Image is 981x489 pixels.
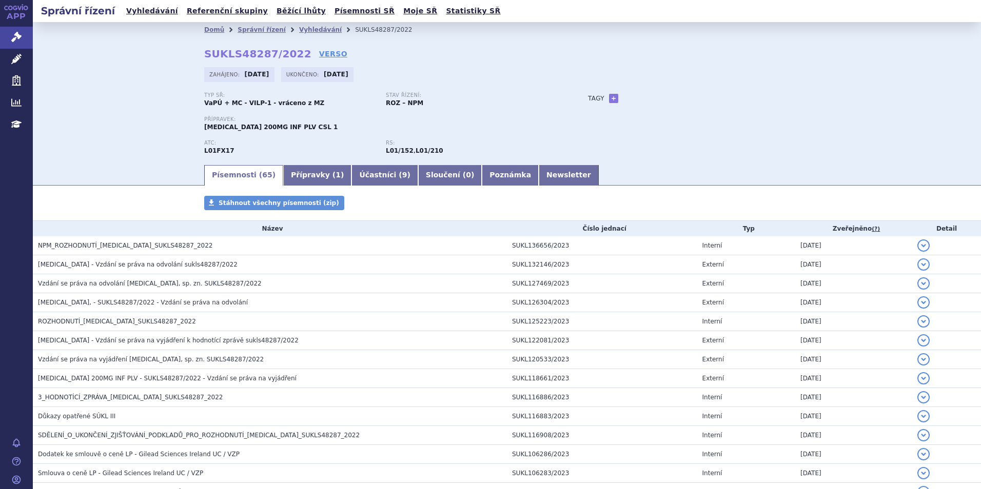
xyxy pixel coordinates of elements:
[204,48,311,60] strong: SUKLS48287/2022
[204,116,567,123] p: Přípravek:
[204,140,376,146] p: ATC:
[238,26,286,33] a: Správní řízení
[507,369,697,388] td: SUKL118661/2023
[204,124,338,131] span: [MEDICAL_DATA] 200MG INF PLV CSL 1
[795,312,912,331] td: [DATE]
[507,407,697,426] td: SUKL116883/2023
[588,92,604,105] h3: Tagy
[917,315,930,328] button: detail
[331,4,398,18] a: Písemnosti SŘ
[262,171,272,179] span: 65
[702,356,724,363] span: Externí
[912,221,981,236] th: Detail
[795,464,912,483] td: [DATE]
[609,94,618,103] a: +
[507,464,697,483] td: SUKL106283/2023
[917,296,930,309] button: detail
[38,451,240,458] span: Dodatek ke smlouvě o ceně LP - Gilead Sciences Ireland UC / VZP
[38,318,196,325] span: ROZHODNUTÍ_TRODELVY_SUKLS48287_2022
[38,299,248,306] span: TRODELVY, - SUKLS48287/2022 - Vzdání se práva na odvolání
[702,261,724,268] span: Externí
[286,70,321,78] span: Ukončeno:
[204,196,344,210] a: Stáhnout všechny písemnosti (zip)
[702,413,722,420] span: Interní
[917,239,930,252] button: detail
[507,331,697,350] td: SUKL122081/2023
[702,451,722,458] span: Interní
[917,467,930,479] button: detail
[38,432,360,439] span: SDĚLENÍ_O_UKONČENÍ_ZJIŠŤOVÁNÍ_PODKLADŮ_PRO_ROZHODNUTÍ_TRODELVY_SUKLS48287_2022
[917,277,930,290] button: detail
[702,337,724,344] span: Externí
[917,258,930,271] button: detail
[917,391,930,403] button: detail
[466,171,471,179] span: 0
[795,221,912,236] th: Zveřejněno
[38,337,299,344] span: TRODELVY - Vzdání se práva na vyjádření k hodnotící zprávě sukls48287/2022
[204,92,376,98] p: Typ SŘ:
[123,4,181,18] a: Vyhledávání
[917,410,930,422] button: detail
[795,407,912,426] td: [DATE]
[443,4,503,18] a: Statistiky SŘ
[273,4,329,18] a: Běžící lhůty
[917,334,930,347] button: detail
[38,261,238,268] span: Trodelvy - Vzdání se práva na odvolání sukls48287/2022
[917,429,930,441] button: detail
[507,426,697,445] td: SUKL116908/2023
[400,4,440,18] a: Moje SŘ
[795,274,912,293] td: [DATE]
[917,448,930,460] button: detail
[418,165,482,186] a: Sloučení (0)
[386,140,557,146] p: RS:
[702,318,722,325] span: Interní
[702,375,724,382] span: Externí
[204,165,283,186] a: Písemnosti (65)
[38,280,262,287] span: Vzdání se práva na odvolání TRODELVY, sp. zn. SUKLS48287/2022
[872,226,880,233] abbr: (?)
[38,394,223,401] span: 3_HODNOTÍCÍ_ZPRÁVA_TRODELVY_SUKLS48287_2022
[795,236,912,255] td: [DATE]
[184,4,271,18] a: Referenční skupiny
[795,350,912,369] td: [DATE]
[702,299,724,306] span: Externí
[539,165,599,186] a: Newsletter
[245,71,269,78] strong: [DATE]
[204,147,234,154] strong: SACITUZUMAB GOVITEKAN
[219,199,339,207] span: Stáhnout všechny písemnosti (zip)
[33,221,507,236] th: Název
[33,4,123,18] h2: Správní řízení
[351,165,418,186] a: Účastníci (9)
[416,147,443,154] strong: léčba pokročilého hormonálně pozitivního HER2 negativního karcinomu prsu
[319,49,347,59] a: VERSO
[795,445,912,464] td: [DATE]
[702,470,722,477] span: Interní
[697,221,796,236] th: Typ
[355,22,425,37] li: SUKLS48287/2022
[482,165,539,186] a: Poznámka
[795,331,912,350] td: [DATE]
[336,171,341,179] span: 1
[795,369,912,388] td: [DATE]
[795,388,912,407] td: [DATE]
[507,312,697,331] td: SUKL125223/2023
[507,293,697,312] td: SUKL126304/2023
[507,350,697,369] td: SUKL120533/2023
[702,242,722,249] span: Interní
[38,242,212,249] span: NPM_ROZHODNUTÍ_TRODELVY_SUKLS48287_2022
[283,165,351,186] a: Přípravky (1)
[507,388,697,407] td: SUKL116886/2023
[507,445,697,464] td: SUKL106286/2023
[507,221,697,236] th: Číslo jednací
[507,255,697,274] td: SUKL132146/2023
[386,140,567,155] div: ,
[38,356,264,363] span: Vzdání se práva na vyjádření TRODELVY, sp. zn. SUKLS48287/2022
[38,375,297,382] span: TRODELVY 200MG INF PLV - SUKLS48287/2022 - Vzdání se práva na vyjádření
[324,71,348,78] strong: [DATE]
[507,274,697,293] td: SUKL127469/2023
[204,99,324,107] strong: VaPÚ + MC - VILP-1 - vráceno z MZ
[386,147,414,154] strong: sacituzumabum govitecanum
[386,99,423,107] strong: ROZ – NPM
[507,236,697,255] td: SUKL136656/2023
[795,426,912,445] td: [DATE]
